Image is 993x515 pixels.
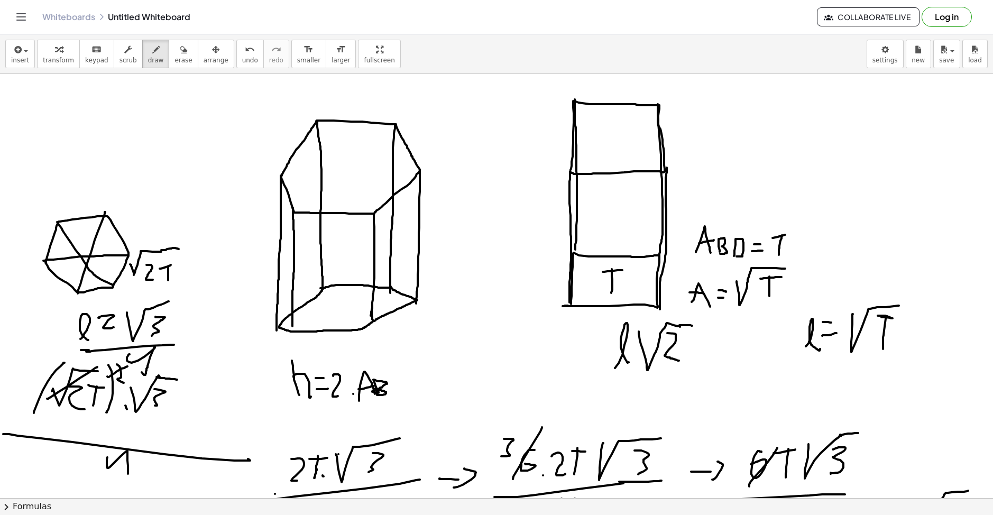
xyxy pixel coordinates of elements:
button: new [906,40,931,68]
i: redo [271,43,281,56]
button: erase [169,40,198,68]
span: arrange [204,57,228,64]
button: undoundo [236,40,264,68]
button: redoredo [263,40,289,68]
span: new [912,57,925,64]
button: fullscreen [358,40,400,68]
span: undo [242,57,258,64]
button: load [962,40,988,68]
span: keypad [85,57,108,64]
span: smaller [297,57,320,64]
i: format_size [336,43,346,56]
button: settings [867,40,904,68]
span: erase [174,57,192,64]
button: scrub [114,40,143,68]
button: transform [37,40,80,68]
span: draw [148,57,164,64]
button: Log in [922,7,972,27]
i: format_size [304,43,314,56]
button: Toggle navigation [13,8,30,25]
i: undo [245,43,255,56]
button: save [933,40,960,68]
button: insert [5,40,35,68]
button: draw [142,40,170,68]
button: Collaborate Live [817,7,920,26]
i: keyboard [91,43,102,56]
span: larger [332,57,350,64]
span: load [968,57,982,64]
span: scrub [119,57,137,64]
span: transform [43,57,74,64]
span: insert [11,57,29,64]
button: keyboardkeypad [79,40,114,68]
span: save [939,57,954,64]
span: fullscreen [364,57,394,64]
button: format_sizelarger [326,40,356,68]
a: Whiteboards [42,12,95,22]
span: Collaborate Live [826,12,911,22]
button: format_sizesmaller [291,40,326,68]
span: settings [872,57,898,64]
button: arrange [198,40,234,68]
span: redo [269,57,283,64]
